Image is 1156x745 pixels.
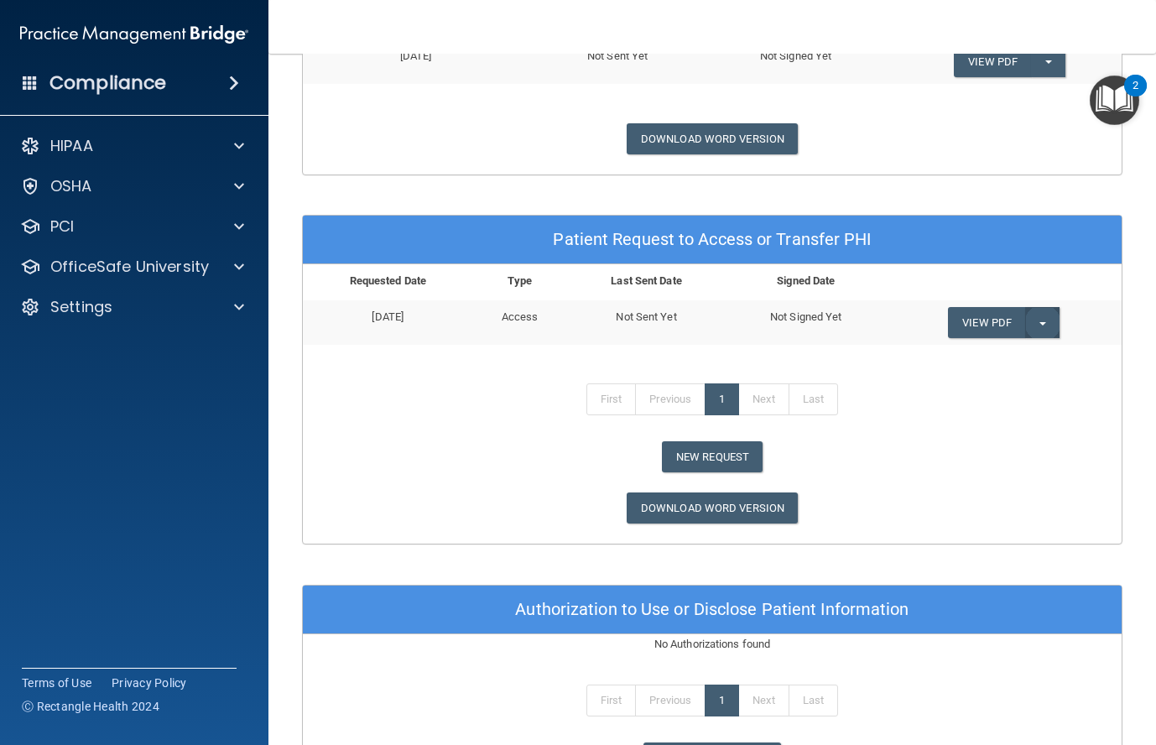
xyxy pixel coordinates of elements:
[303,264,473,299] th: Requested Date
[567,264,726,299] th: Last Sent Date
[789,383,838,415] a: Last
[1090,76,1139,125] button: Open Resource Center, 2 new notifications
[473,300,567,345] td: Access
[706,39,885,83] td: Not Signed Yet
[635,383,706,415] a: Previous
[50,216,74,237] p: PCI
[50,176,92,196] p: OSHA
[954,46,1031,77] a: View PDF
[303,39,529,83] td: [DATE]
[20,297,244,317] a: Settings
[22,675,91,691] a: Terms of Use
[303,300,473,345] td: [DATE]
[635,685,706,716] a: Previous
[22,698,159,715] span: Ⓒ Rectangle Health 2024
[1133,86,1138,107] div: 2
[303,216,1122,264] div: Patient Request to Access or Transfer PHI
[50,257,209,277] p: OfficeSafe University
[473,264,567,299] th: Type
[789,685,838,716] a: Last
[567,300,726,345] td: Not Sent Yet
[705,383,739,415] a: 1
[20,216,244,237] a: PCI
[738,383,789,415] a: Next
[49,71,166,95] h4: Compliance
[866,626,1136,693] iframe: Drift Widget Chat Controller
[948,307,1025,338] a: View PDF
[529,39,706,83] td: Not Sent Yet
[50,136,93,156] p: HIPAA
[586,685,637,716] a: First
[50,297,112,317] p: Settings
[726,300,886,345] td: Not Signed Yet
[303,586,1122,634] div: Authorization to Use or Disclose Patient Information
[20,176,244,196] a: OSHA
[738,685,789,716] a: Next
[627,123,798,154] a: Download Word Version
[20,136,244,156] a: HIPAA
[705,685,739,716] a: 1
[662,441,763,472] button: New Request
[20,257,244,277] a: OfficeSafe University
[586,383,637,415] a: First
[627,492,798,524] a: Download Word Version
[112,675,187,691] a: Privacy Policy
[726,264,886,299] th: Signed Date
[20,18,248,51] img: PMB logo
[303,634,1122,654] p: No Authorizations found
